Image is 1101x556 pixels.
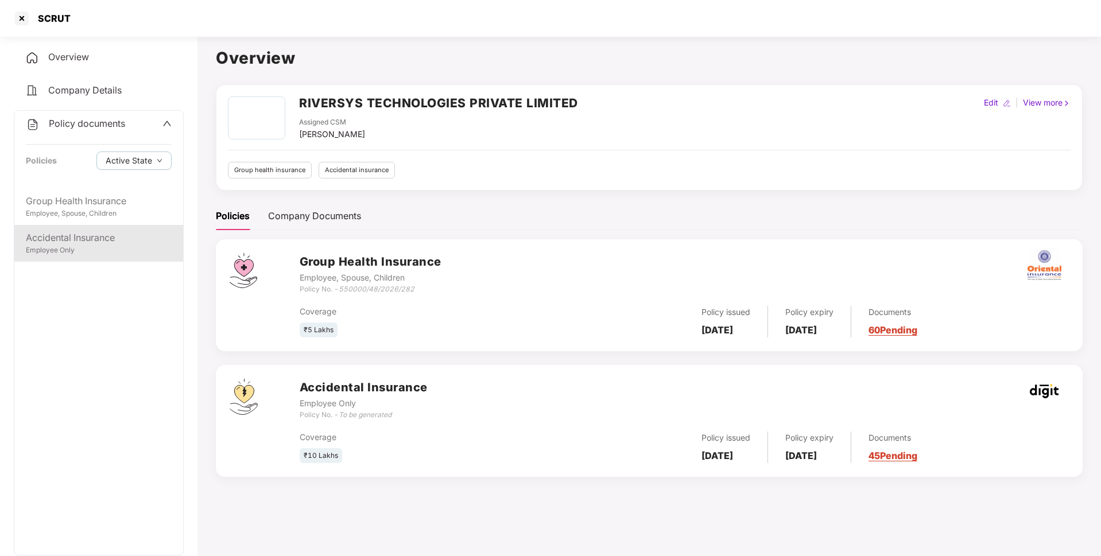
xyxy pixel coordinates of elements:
[1024,245,1064,285] img: oi.png
[869,306,917,318] div: Documents
[300,397,428,410] div: Employee Only
[162,119,172,128] span: up
[339,410,391,419] i: To be generated
[982,96,1001,109] div: Edit
[300,431,556,444] div: Coverage
[300,322,338,338] div: ₹5 Lakhs
[300,284,441,295] div: Policy No. -
[300,410,428,421] div: Policy No. -
[299,128,365,141] div: [PERSON_NAME]
[26,208,172,219] div: Employee, Spouse, Children
[216,45,1083,71] h1: Overview
[26,245,172,256] div: Employee Only
[869,450,917,461] a: 45 Pending
[26,231,172,245] div: Accidental Insurance
[25,51,39,65] img: svg+xml;base64,PHN2ZyB4bWxucz0iaHR0cDovL3d3dy53My5vcmcvMjAwMC9zdmciIHdpZHRoPSIyNCIgaGVpZ2h0PSIyNC...
[49,118,125,129] span: Policy documents
[1030,384,1059,398] img: godigit.png
[25,84,39,98] img: svg+xml;base64,PHN2ZyB4bWxucz0iaHR0cDovL3d3dy53My5vcmcvMjAwMC9zdmciIHdpZHRoPSIyNCIgaGVpZ2h0PSIyNC...
[701,450,733,461] b: [DATE]
[268,209,361,223] div: Company Documents
[701,431,750,444] div: Policy issued
[300,271,441,284] div: Employee, Spouse, Children
[869,324,917,336] a: 60 Pending
[26,154,57,167] div: Policies
[1013,96,1021,109] div: |
[48,84,122,96] span: Company Details
[299,94,578,112] h2: RIVERSYS TECHNOLOGIES PRIVATE LIMITED
[300,448,342,464] div: ₹10 Lakhs
[157,158,162,164] span: down
[228,162,312,178] div: Group health insurance
[216,209,250,223] div: Policies
[300,253,441,271] h3: Group Health Insurance
[785,450,817,461] b: [DATE]
[1003,99,1011,107] img: editIcon
[1021,96,1073,109] div: View more
[96,151,172,170] button: Active Statedown
[299,117,365,128] div: Assigned CSM
[1063,99,1071,107] img: rightIcon
[26,194,172,208] div: Group Health Insurance
[106,154,152,167] span: Active State
[869,431,917,444] div: Documents
[701,324,733,336] b: [DATE]
[701,306,750,318] div: Policy issued
[300,305,556,318] div: Coverage
[31,13,71,24] div: SCRUT
[785,431,833,444] div: Policy expiry
[300,379,428,396] h3: Accidental Insurance
[230,253,257,288] img: svg+xml;base64,PHN2ZyB4bWxucz0iaHR0cDovL3d3dy53My5vcmcvMjAwMC9zdmciIHdpZHRoPSI0Ny43MTQiIGhlaWdodD...
[26,118,40,131] img: svg+xml;base64,PHN2ZyB4bWxucz0iaHR0cDovL3d3dy53My5vcmcvMjAwMC9zdmciIHdpZHRoPSIyNCIgaGVpZ2h0PSIyNC...
[48,51,89,63] span: Overview
[785,306,833,318] div: Policy expiry
[785,324,817,336] b: [DATE]
[319,162,395,178] div: Accidental insurance
[339,285,414,293] i: 550000/48/2026/282
[230,379,258,415] img: svg+xml;base64,PHN2ZyB4bWxucz0iaHR0cDovL3d3dy53My5vcmcvMjAwMC9zdmciIHdpZHRoPSI0OS4zMjEiIGhlaWdodD...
